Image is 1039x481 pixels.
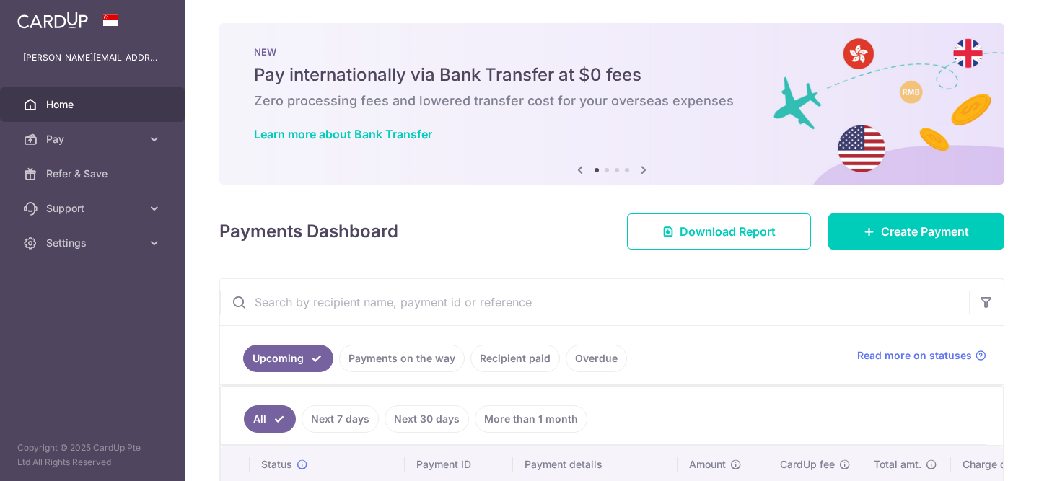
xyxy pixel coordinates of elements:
a: Upcoming [243,345,333,372]
span: Total amt. [874,457,921,472]
iframe: Opens a widget where you can find more information [946,438,1025,474]
h4: Payments Dashboard [219,219,398,244]
p: NEW [254,46,970,58]
img: CardUp [17,12,88,29]
a: All [244,405,296,433]
a: Create Payment [828,213,1004,250]
a: More than 1 month [475,405,587,433]
a: Read more on statuses [857,348,986,363]
span: Read more on statuses [857,348,972,363]
p: [PERSON_NAME][EMAIL_ADDRESS][DOMAIN_NAME] [23,50,162,65]
a: Download Report [627,213,811,250]
img: Bank transfer banner [219,23,1004,185]
a: Learn more about Bank Transfer [254,127,432,141]
span: Support [46,201,141,216]
span: Settings [46,236,141,250]
a: Payments on the way [339,345,465,372]
a: Overdue [566,345,627,372]
h6: Zero processing fees and lowered transfer cost for your overseas expenses [254,92,970,110]
input: Search by recipient name, payment id or reference [220,279,969,325]
span: Amount [689,457,726,472]
span: Status [261,457,292,472]
span: Download Report [680,223,776,240]
h5: Pay internationally via Bank Transfer at $0 fees [254,63,970,87]
a: Recipient paid [470,345,560,372]
span: CardUp fee [780,457,835,472]
a: Next 7 days [302,405,379,433]
span: Home [46,97,141,112]
a: Next 30 days [385,405,469,433]
span: Create Payment [881,223,969,240]
span: Pay [46,132,141,146]
span: Refer & Save [46,167,141,181]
